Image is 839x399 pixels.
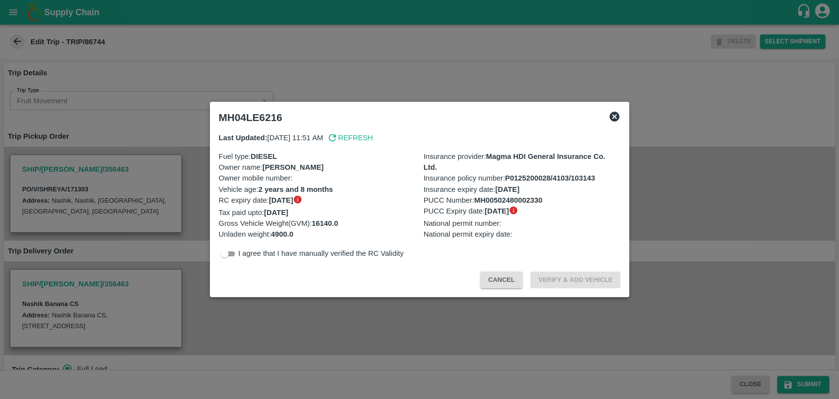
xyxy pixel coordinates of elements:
[424,218,621,229] p: National permit number :
[251,153,277,160] b: DIESEL
[219,229,416,240] p: Unladen weight :
[424,195,621,206] p: PUCC Number :
[219,184,416,195] p: Vehicle age :
[219,195,293,206] span: RC expiry date :
[269,196,293,204] b: [DATE]
[424,229,513,240] span: National permit expiry date :
[312,219,338,227] b: 16140.0
[219,173,416,184] p: Owner mobile number :
[338,132,373,143] p: Refresh
[219,162,416,173] p: Owner name :
[480,272,522,289] button: Cancel
[271,230,293,238] b: 4900.0
[259,185,333,193] b: 2 years and 8 months
[424,153,606,171] b: Magma HDI General Insurance Co. Ltd.
[424,206,509,216] span: PUCC Expiry date :
[238,248,404,259] p: I agree that I have manually verified the RC Validity
[219,218,416,229] p: Gross Vehicle Weight(GVM) :
[219,151,416,162] p: Fuel type :
[264,209,288,216] b: [DATE]
[474,196,543,204] b: MH00502480002330
[505,174,595,182] b: P0125200028/4103/103143
[262,163,324,171] b: [PERSON_NAME]
[424,184,520,195] span: Insurance expiry date :
[219,134,267,142] b: Last Updated:
[219,207,416,218] p: Tax paid upto :
[219,112,282,123] b: MH04LE6216
[485,207,509,215] b: [DATE]
[327,132,373,143] button: Refresh
[495,185,520,193] b: [DATE]
[219,132,323,143] p: [DATE] 11:51 AM
[424,151,621,173] p: Insurance provider :
[424,173,621,184] p: Insurance policy number :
